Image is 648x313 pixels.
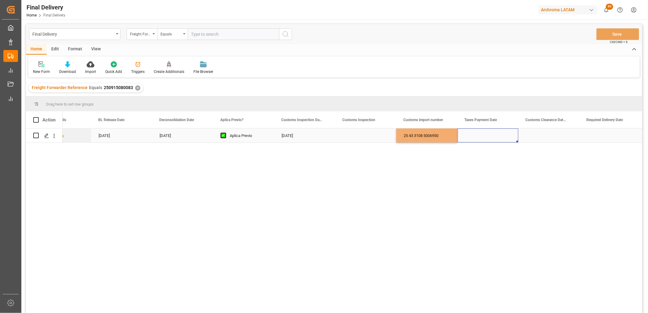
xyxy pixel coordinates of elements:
button: search button [279,28,292,40]
div: Freight Forwarder Reference [130,30,151,37]
span: 83 [606,4,613,10]
div: [DATE] [91,128,152,142]
span: Deconsolidation Date [159,118,194,122]
div: Format [63,44,87,55]
div: ✕ [135,85,140,91]
div: New Form [33,69,50,74]
span: Customs import number [403,118,443,122]
input: Type to search [188,28,279,40]
button: Save [596,28,639,40]
div: Action [42,117,56,123]
div: File Browser [193,69,213,74]
div: Final Delivery [32,30,114,38]
div: Download [59,69,76,74]
div: [DATE] [152,128,213,142]
div: Final Delivery [27,3,65,12]
span: Ctrl/CMD + S [610,40,628,44]
div: Quick Add [105,69,122,74]
div: Edit [47,44,63,55]
div: Aplica Previo [230,129,267,143]
div: Triggers [131,69,145,74]
div: View [87,44,105,55]
div: [DATE] [274,128,335,142]
button: Archroma LATAM [538,4,599,16]
button: open menu [29,28,121,40]
span: Aplica Previo? [220,118,243,122]
span: 250915080083 [104,85,133,90]
span: Drag here to set row groups [46,102,94,106]
div: Import [85,69,96,74]
button: Help Center [613,3,627,17]
a: Home [27,13,37,17]
button: open menu [157,28,188,40]
div: Archroma LATAM [538,5,597,14]
div: Press SPACE to select this row. [26,128,63,143]
button: open menu [127,28,157,40]
span: Required Delivery Date [586,118,623,122]
button: show 83 new notifications [599,3,613,17]
span: Taxes Payment Date [464,118,497,122]
div: 25 43 3108 5006950 [396,128,457,142]
span: Customs Inspection [342,118,375,122]
span: Customs Clearance Date (ID) [525,118,566,122]
span: Freight Forwarder Reference [32,85,88,90]
div: Home [26,44,47,55]
div: Create Additionals [154,69,184,74]
div: Equals [160,30,181,37]
span: Customs Inspection Date [281,118,322,122]
span: Equals [89,85,102,90]
span: BL Release Date [98,118,124,122]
